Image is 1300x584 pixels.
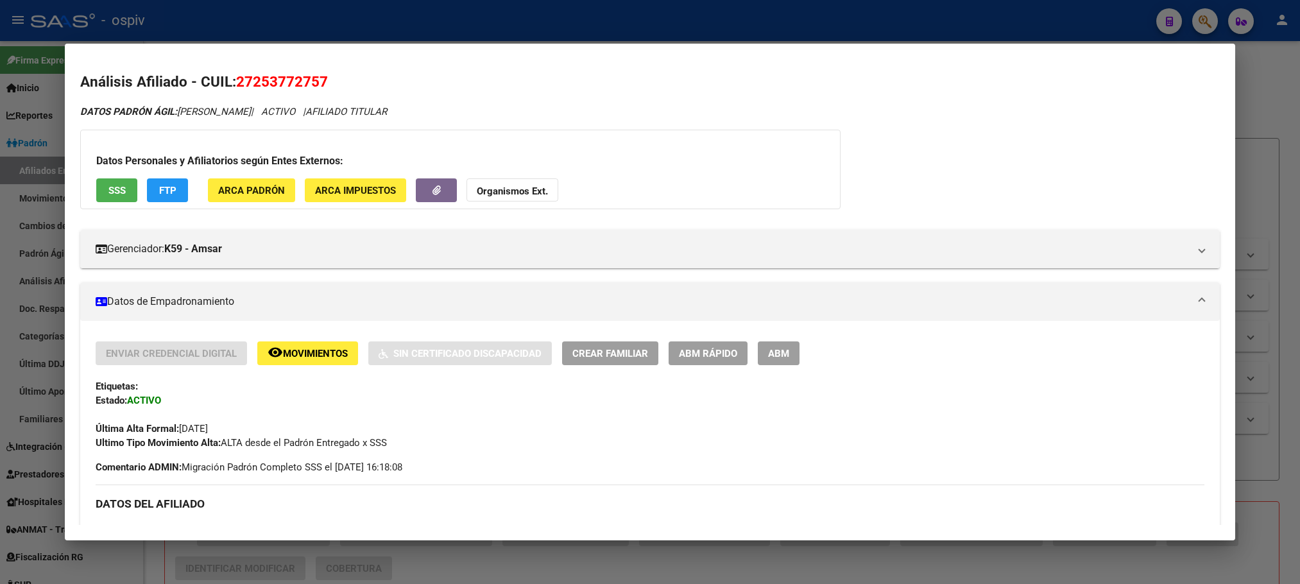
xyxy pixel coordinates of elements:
[768,348,789,359] span: ABM
[572,348,648,359] span: Crear Familiar
[80,71,1219,93] h2: Análisis Afiliado - CUIL:
[669,341,748,365] button: ABM Rápido
[393,348,542,359] span: Sin Certificado Discapacidad
[466,178,558,202] button: Organismos Ext.
[257,341,358,365] button: Movimientos
[80,230,1219,268] mat-expansion-panel-header: Gerenciador:K59 - Amsar
[96,395,127,406] strong: Estado:
[208,178,295,202] button: ARCA Padrón
[96,241,1188,257] mat-panel-title: Gerenciador:
[96,294,1188,309] mat-panel-title: Datos de Empadronamiento
[147,178,188,202] button: FTP
[679,348,737,359] span: ABM Rápido
[80,282,1219,321] mat-expansion-panel-header: Datos de Empadronamiento
[96,497,1204,511] h3: DATOS DEL AFILIADO
[96,423,179,434] strong: Última Alta Formal:
[96,461,182,473] strong: Comentario ADMIN:
[96,460,402,474] span: Migración Padrón Completo SSS el [DATE] 16:18:08
[159,185,176,196] span: FTP
[368,341,552,365] button: Sin Certificado Discapacidad
[96,437,387,449] span: ALTA desde el Padrón Entregado x SSS
[96,524,207,535] span: [PERSON_NAME]
[650,524,735,535] strong: Teléfono Particular:
[236,73,328,90] span: 27253772757
[218,185,285,196] span: ARCA Padrón
[315,185,396,196] span: ARCA Impuestos
[80,106,387,117] i: | ACTIVO |
[96,423,208,434] span: [DATE]
[96,437,221,449] strong: Ultimo Tipo Movimiento Alta:
[96,178,137,202] button: SSS
[108,185,126,196] span: SSS
[127,395,161,406] strong: ACTIVO
[758,341,800,365] button: ABM
[305,178,406,202] button: ARCA Impuestos
[80,106,251,117] span: [PERSON_NAME]
[96,381,138,392] strong: Etiquetas:
[477,185,548,197] strong: Organismos Ext.
[96,153,825,169] h3: Datos Personales y Afiliatorios según Entes Externos:
[283,348,348,359] span: Movimientos
[1256,540,1287,571] iframe: Intercom live chat
[268,345,283,360] mat-icon: remove_red_eye
[305,106,387,117] span: AFILIADO TITULAR
[96,341,247,365] button: Enviar Credencial Digital
[562,341,658,365] button: Crear Familiar
[106,348,237,359] span: Enviar Credencial Digital
[80,106,177,117] strong: DATOS PADRÓN ÁGIL:
[96,524,133,535] strong: Apellido:
[164,241,222,257] strong: K59 - Amsar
